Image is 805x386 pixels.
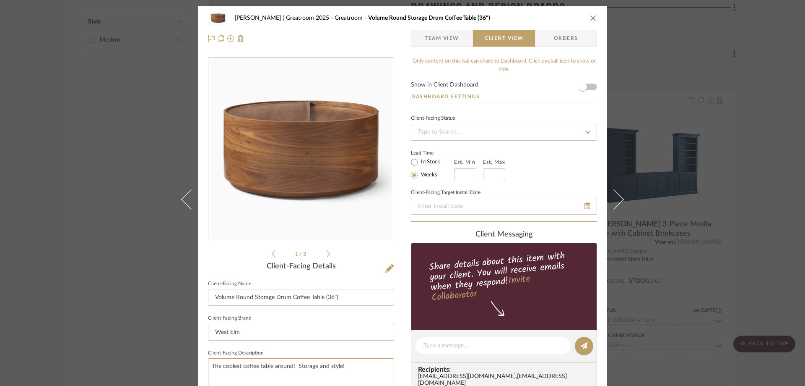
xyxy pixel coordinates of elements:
label: Est. Max [483,159,505,165]
img: ff023cac-13a6-4b7e-b534-6516ed57cd48_48x40.jpg [208,10,228,26]
label: Client-Facing Name [208,282,251,286]
span: / [299,252,303,257]
span: Volume Round Storage Drum Coffee Table (36") [368,15,490,21]
label: Est. Min [454,159,475,165]
img: ff023cac-13a6-4b7e-b534-6516ed57cd48_436x436.jpg [210,58,392,240]
div: Share details about this item with your client. You will receive emails when they respond! [410,249,598,305]
img: Remove from project [237,35,244,42]
div: Client-Facing Status [411,116,455,121]
label: In Stock [419,158,440,166]
span: Team View [425,30,459,47]
label: Weeks [419,171,437,179]
label: Client-Facing Description [208,351,264,355]
input: Enter Install Date [411,198,597,215]
label: Lead Time [411,149,454,157]
span: Client View [485,30,523,47]
div: Only content on this tab can share to Dashboard. Click eyeball icon to show or hide. [411,57,597,74]
span: 1 [295,252,299,257]
span: [PERSON_NAME] | Greatroom 2025 [235,15,335,21]
input: Type to Search… [411,124,597,141]
span: Recipients: [418,366,593,373]
span: Orders [545,30,587,47]
label: Client-Facing Target Install Date [411,191,480,195]
div: Client-Facing Details [208,262,394,271]
button: close [589,14,597,22]
button: Dashboard Settings [411,93,480,100]
span: Greatroom [335,15,368,21]
label: Client-Facing Brand [208,316,252,320]
input: Enter Client-Facing Brand [208,324,394,341]
span: 3 [303,252,307,257]
div: client Messaging [411,230,597,239]
div: 0 [208,58,394,240]
input: Enter Client-Facing Item Name [208,289,394,306]
mat-radio-group: Select item type [411,157,454,180]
